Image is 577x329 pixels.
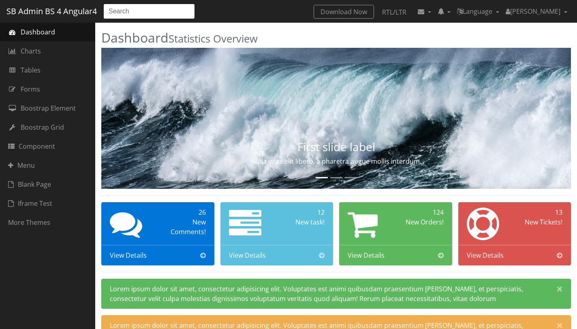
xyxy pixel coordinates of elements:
div: 124 [399,207,444,217]
span: View Details [229,250,266,260]
a: SB Admin BS 4 Angular4 [6,4,97,19]
div: Lorem ipsum dolor sit amet, consectetur adipisicing elit. Voluptates est animi quibusdam praesent... [101,279,571,309]
a: RTL/LTR [376,5,413,19]
span: Menu [8,160,35,170]
a: [PERSON_NAME] [502,3,571,19]
div: New task! [280,217,325,227]
div: New Orders! [399,217,444,227]
small: Statistics Overview [169,32,258,46]
div: 26 [161,207,206,217]
div: New Tickets! [517,217,562,227]
input: Search [103,4,195,19]
h2: Dashboard [101,30,571,45]
button: Close [549,279,571,299]
span: View Details [348,250,385,260]
h3: First slide label [172,141,500,153]
div: 13 [517,207,562,217]
div: 12 [280,207,325,217]
img: Random first slide [101,48,571,189]
a: Language [454,3,502,19]
a: Download Now [314,5,374,19]
span: View Details [467,250,504,260]
span: View Details [110,250,147,260]
span: × [557,283,562,294]
div: New Comments! [161,217,206,237]
p: Nulla vitae elit libero, a pharetra augue mollis interdum. [172,156,500,166]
